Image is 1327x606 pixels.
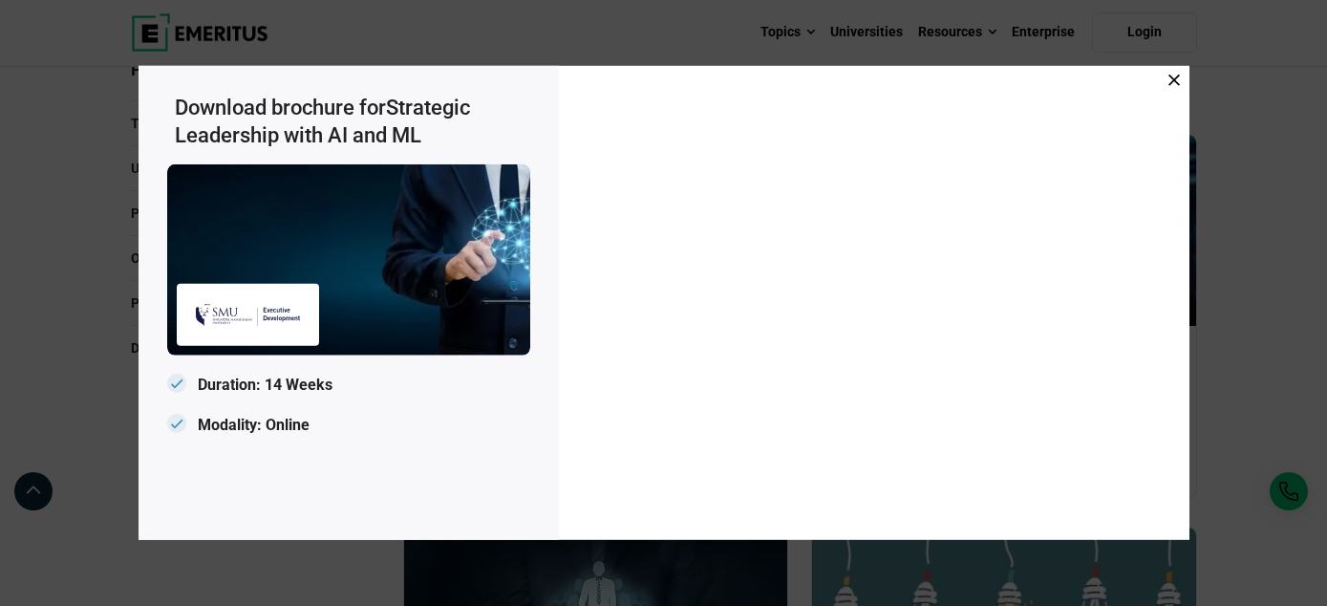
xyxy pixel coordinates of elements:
img: Emeritus [167,164,530,356]
img: Emeritus [186,293,310,336]
span: Strategic Leadership with AI and ML [175,96,470,147]
h3: Download brochure for [175,95,530,149]
p: Modality: Online [167,410,530,440]
iframe: Download Brochure [568,76,1180,525]
p: Duration: 14 Weeks [167,371,530,400]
